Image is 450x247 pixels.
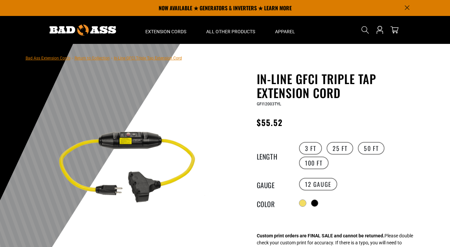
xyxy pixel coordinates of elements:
[257,233,384,238] strong: Custom print orders are FINAL SALE and cannot be returned.
[72,56,73,61] span: ›
[358,142,384,155] label: 50 FT
[299,178,337,190] label: 12 Gauge
[196,16,265,44] summary: All Other Products
[360,25,371,35] summary: Search
[257,151,290,160] legend: Length
[111,56,112,61] span: ›
[257,102,281,106] span: GFI12003TYL
[206,29,255,35] span: All Other Products
[26,56,71,61] a: Bad Ass Extension Cords
[135,16,196,44] summary: Extension Cords
[50,25,116,36] img: Bad Ass Extension Cords
[26,54,182,62] nav: breadcrumbs
[257,199,290,207] legend: Color
[257,180,290,188] legend: Gauge
[265,16,305,44] summary: Apparel
[299,157,329,169] label: 100 FT
[299,142,322,155] label: 3 FT
[327,142,353,155] label: 25 FT
[145,29,186,35] span: Extension Cords
[114,56,182,61] span: In-Line GFCI Triple Tap Extension Cord
[275,29,295,35] span: Apparel
[75,56,110,61] a: Return to Collection
[257,72,420,100] h1: In-Line GFCI Triple Tap Extension Cord
[257,116,283,128] span: $55.52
